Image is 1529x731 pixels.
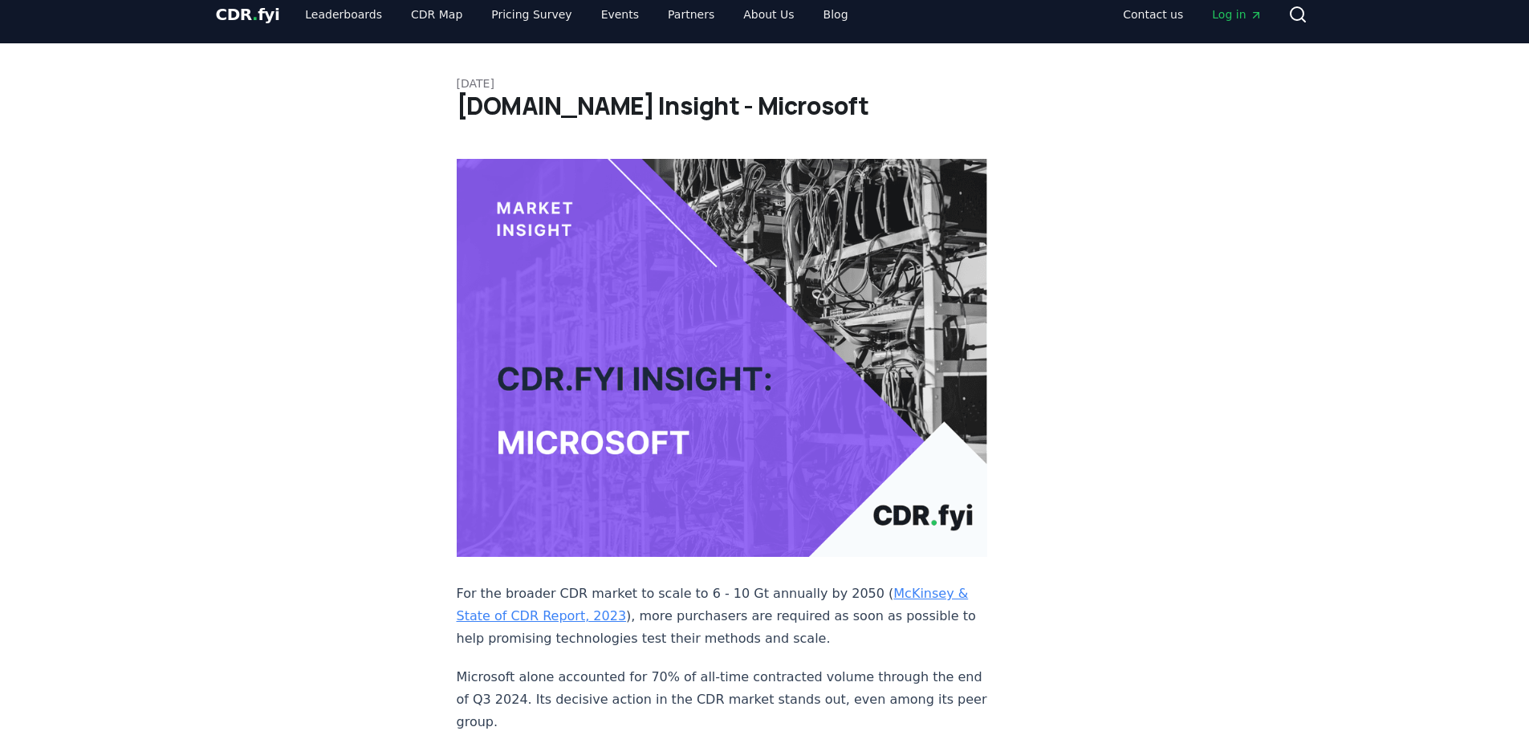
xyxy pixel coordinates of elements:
[457,583,988,650] p: For the broader CDR market to scale to 6 - 10 Gt annually by 2050 ( ), more purchasers are requir...
[252,5,258,24] span: .
[457,91,1073,120] h1: [DOMAIN_NAME] Insight - Microsoft
[216,5,280,24] span: CDR fyi
[457,159,988,557] img: blog post image
[457,75,1073,91] p: [DATE]
[216,3,280,26] a: CDR.fyi
[1212,6,1262,22] span: Log in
